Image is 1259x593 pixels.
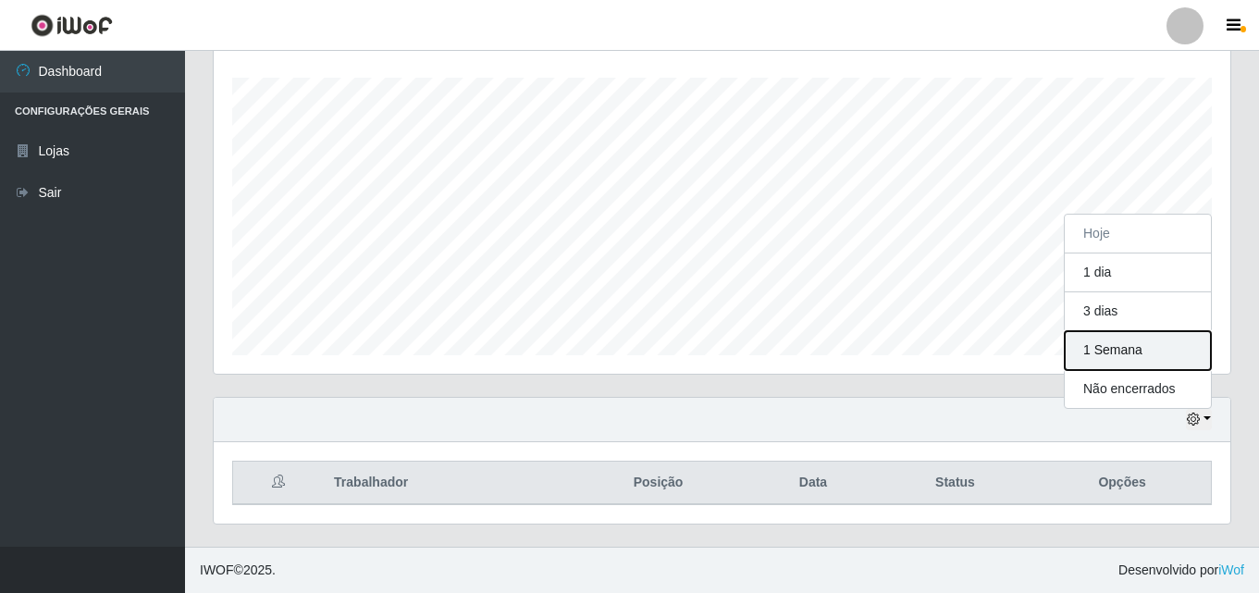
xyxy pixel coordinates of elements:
button: Hoje [1065,215,1211,253]
span: IWOF [200,562,234,577]
th: Posição [567,462,749,505]
button: 1 Semana [1065,331,1211,370]
th: Opções [1033,462,1211,505]
span: © 2025 . [200,561,276,580]
a: iWof [1218,562,1244,577]
th: Trabalhador [323,462,567,505]
button: Não encerrados [1065,370,1211,408]
button: 3 dias [1065,292,1211,331]
button: 1 dia [1065,253,1211,292]
th: Status [877,462,1033,505]
th: Data [749,462,877,505]
span: Desenvolvido por [1118,561,1244,580]
img: CoreUI Logo [31,14,113,37]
